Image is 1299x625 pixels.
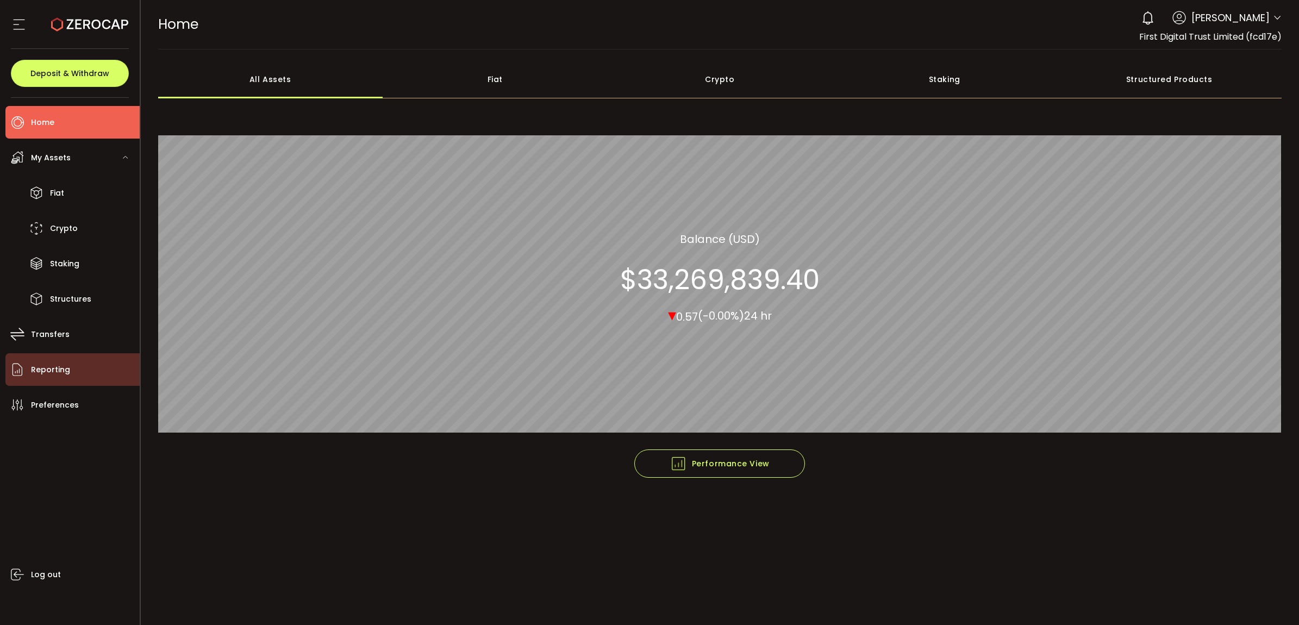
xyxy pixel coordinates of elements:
div: All Assets [158,60,383,98]
span: 0.57 [676,309,698,324]
span: Home [158,15,198,34]
section: $33,269,839.40 [620,263,820,296]
div: Staking [832,60,1057,98]
section: Balance (USD) [680,230,760,247]
span: (-0.00%) [698,308,744,323]
span: [PERSON_NAME] [1191,10,1270,25]
div: Fiat [383,60,608,98]
span: Deposit & Withdraw [30,70,109,77]
button: Performance View [634,449,805,478]
div: Structured Products [1057,60,1282,98]
span: Transfers [31,327,70,342]
span: Home [31,115,54,130]
span: Performance View [670,455,770,472]
span: ▾ [668,303,676,326]
span: Preferences [31,397,79,413]
span: My Assets [31,150,71,166]
span: Reporting [31,362,70,378]
span: Fiat [50,185,64,201]
span: Crypto [50,221,78,236]
span: Structures [50,291,91,307]
iframe: Chat Widget [1245,573,1299,625]
span: Log out [31,567,61,583]
span: First Digital Trust Limited (fcd17e) [1139,30,1282,43]
span: Staking [50,256,79,272]
button: Deposit & Withdraw [11,60,129,87]
div: Crypto [608,60,833,98]
span: 24 hr [744,308,772,323]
